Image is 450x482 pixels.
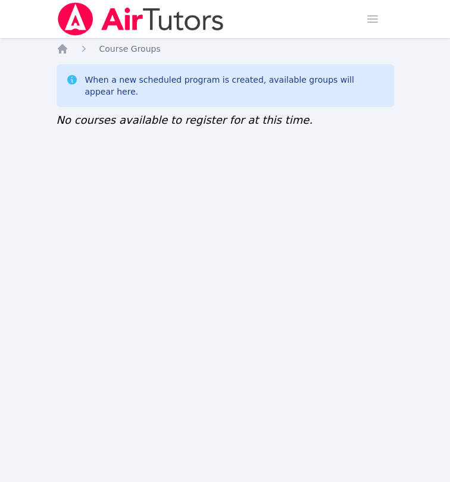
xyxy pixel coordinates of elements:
[57,43,394,55] nav: Breadcrumb
[99,44,161,54] span: Course Groups
[99,43,161,55] a: Course Groups
[57,114,313,126] span: No courses available to register for at this time.
[57,2,225,36] img: Air Tutors
[85,74,385,98] div: When a new scheduled program is created, available groups will appear here.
